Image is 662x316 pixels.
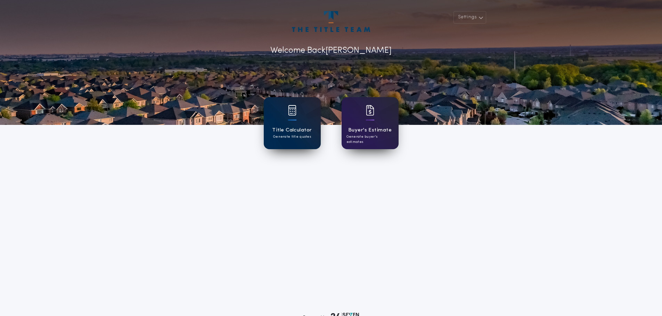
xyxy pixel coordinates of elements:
p: Generate title quotes [273,134,311,139]
a: card iconBuyer's EstimateGenerate buyer's estimates [342,97,399,149]
img: card icon [288,105,296,116]
p: Generate buyer's estimates [346,134,394,145]
h1: Buyer's Estimate [348,126,392,134]
img: card icon [366,105,374,116]
p: Welcome Back [PERSON_NAME] [270,44,392,57]
a: card iconTitle CalculatorGenerate title quotes [264,97,321,149]
h1: Title Calculator [272,126,312,134]
button: Settings [453,11,486,24]
img: account-logo [292,11,370,32]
